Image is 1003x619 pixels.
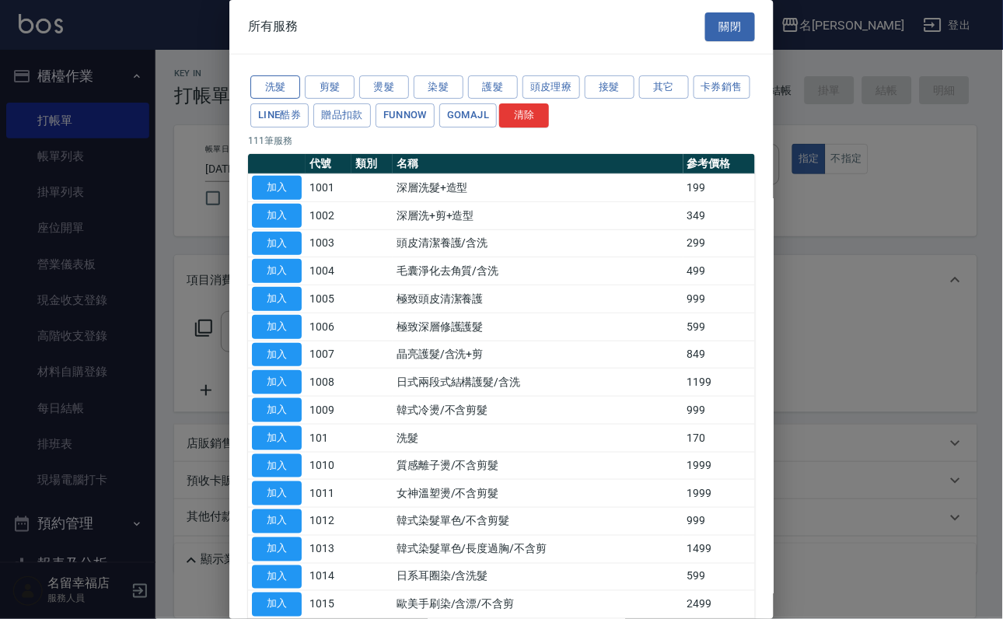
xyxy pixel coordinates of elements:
button: FUNNOW [376,103,435,128]
td: 女神溫塑燙/不含剪髮 [393,480,683,508]
button: 加入 [252,426,302,450]
button: 加入 [252,593,302,617]
td: 599 [683,563,756,591]
button: 接髮 [585,75,634,100]
button: 剪髮 [305,75,355,100]
button: 清除 [499,103,549,128]
button: 卡券銷售 [694,75,751,100]
td: 2499 [683,591,756,619]
td: 170 [683,424,756,452]
td: 1009 [306,397,351,425]
button: 加入 [252,204,302,228]
button: 頭皮理療 [522,75,580,100]
td: 深層洗髮+造型 [393,174,683,202]
td: 1010 [306,452,351,480]
td: 1014 [306,563,351,591]
td: 極致深層修護護髮 [393,313,683,341]
button: 洗髮 [250,75,300,100]
td: 洗髮 [393,424,683,452]
td: 1012 [306,508,351,536]
td: 999 [683,397,756,425]
button: 加入 [252,398,302,422]
button: 贈品扣款 [313,103,371,128]
button: 加入 [252,454,302,478]
td: 1006 [306,313,351,341]
button: 加入 [252,259,302,283]
td: 1999 [683,480,756,508]
td: 1002 [306,201,351,229]
td: 1015 [306,591,351,619]
td: 晶亮護髮/含洗+剪 [393,341,683,369]
span: 所有服務 [248,19,298,34]
button: 加入 [252,315,302,339]
td: 韓式冷燙/不含剪髮 [393,397,683,425]
button: 加入 [252,232,302,256]
td: 1007 [306,341,351,369]
td: 999 [683,508,756,536]
td: 599 [683,313,756,341]
th: 類別 [351,154,393,174]
td: 1011 [306,480,351,508]
td: 1013 [306,535,351,563]
button: 關閉 [705,12,755,41]
button: 加入 [252,176,302,200]
td: 101 [306,424,351,452]
td: 歐美手刷染/含漂/不含剪 [393,591,683,619]
td: 299 [683,229,756,257]
button: GOMAJL [439,103,497,128]
button: 其它 [639,75,689,100]
button: 加入 [252,287,302,311]
td: 頭皮清潔養護/含洗 [393,229,683,257]
td: 極致頭皮清潔養護 [393,285,683,313]
td: 1008 [306,369,351,397]
td: 849 [683,341,756,369]
button: 加入 [252,537,302,561]
td: 1199 [683,369,756,397]
td: 日系耳圈染/含洗髮 [393,563,683,591]
th: 參考價格 [683,154,756,174]
td: 1001 [306,174,351,202]
td: 1999 [683,452,756,480]
th: 名稱 [393,154,683,174]
button: LINE酷券 [250,103,309,128]
td: 199 [683,174,756,202]
td: 1004 [306,257,351,285]
button: 加入 [252,565,302,589]
button: 燙髮 [359,75,409,100]
td: 1005 [306,285,351,313]
td: 韓式染髮單色/長度過胸/不含剪 [393,535,683,563]
td: 349 [683,201,756,229]
td: 韓式染髮單色/不含剪髮 [393,508,683,536]
button: 加入 [252,343,302,367]
button: 加入 [252,481,302,505]
td: 毛囊淨化去角質/含洗 [393,257,683,285]
th: 代號 [306,154,351,174]
td: 日式兩段式結構護髮/含洗 [393,369,683,397]
button: 加入 [252,370,302,394]
td: 深層洗+剪+造型 [393,201,683,229]
td: 499 [683,257,756,285]
button: 加入 [252,509,302,533]
td: 1499 [683,535,756,563]
td: 質感離子燙/不含剪髮 [393,452,683,480]
td: 1003 [306,229,351,257]
td: 999 [683,285,756,313]
button: 護髮 [468,75,518,100]
p: 111 筆服務 [248,134,755,148]
button: 染髮 [414,75,463,100]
